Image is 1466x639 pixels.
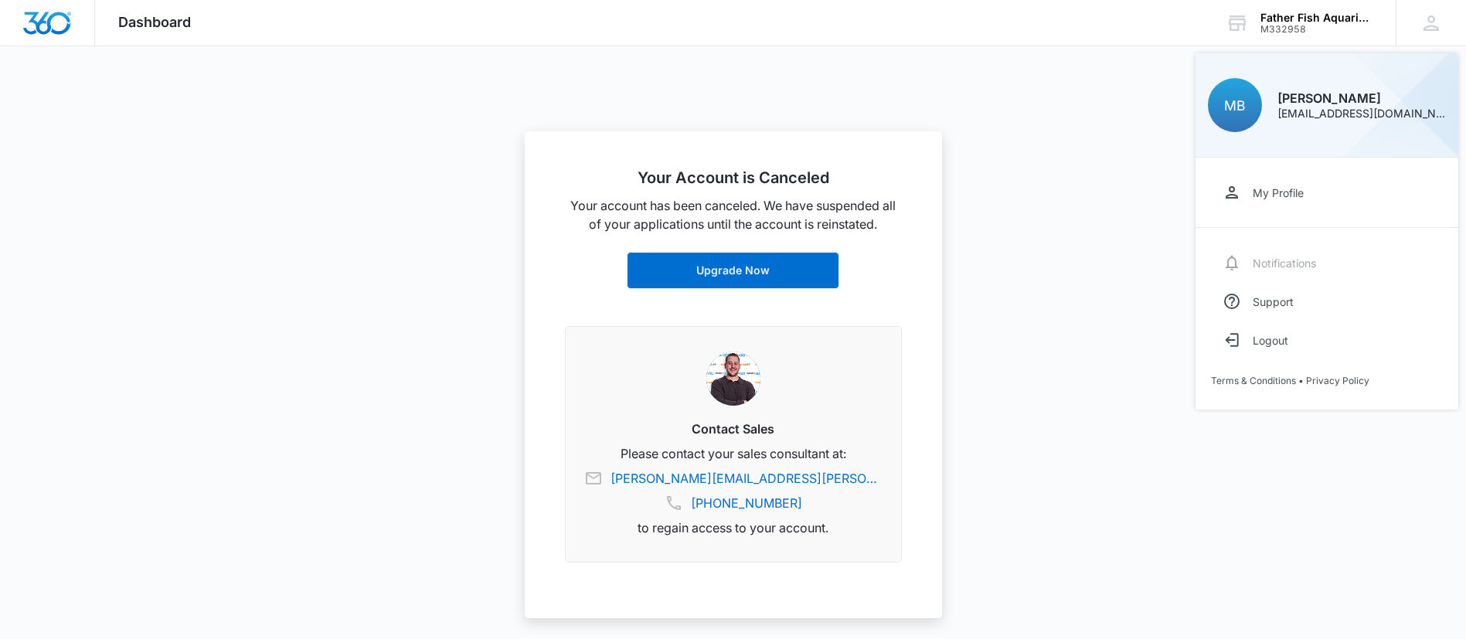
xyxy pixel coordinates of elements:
[691,494,802,512] a: [PHONE_NUMBER]
[1211,173,1443,212] a: My Profile
[1260,12,1373,24] div: account name
[1253,186,1304,199] div: My Profile
[584,420,883,438] h3: Contact Sales
[1306,375,1369,386] a: Privacy Policy
[565,168,902,187] h2: Your Account is Canceled
[1211,375,1443,386] div: •
[1253,295,1294,308] div: Support
[1211,375,1296,386] a: Terms & Conditions
[118,14,191,30] span: Dashboard
[584,444,883,537] p: Please contact your sales consultant at: to regain access to your account.
[1277,92,1446,104] div: [PERSON_NAME]
[1224,97,1246,114] span: MB
[611,469,883,488] a: [PERSON_NAME][EMAIL_ADDRESS][PERSON_NAME][DOMAIN_NAME]
[1277,108,1446,119] div: [EMAIL_ADDRESS][DOMAIN_NAME]
[1211,282,1443,321] a: Support
[1211,321,1443,359] button: Logout
[1260,24,1373,35] div: account id
[565,196,902,233] p: Your account has been canceled. We have suspended all of your applications until the account is r...
[627,252,839,289] a: Upgrade Now
[1253,334,1288,347] div: Logout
